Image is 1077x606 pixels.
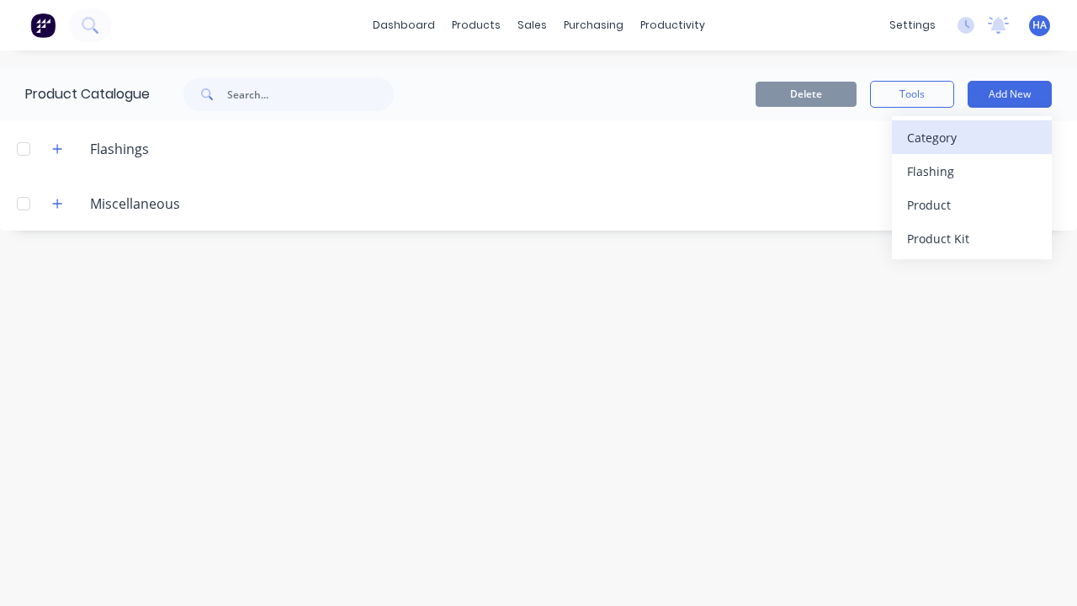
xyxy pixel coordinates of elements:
div: purchasing [555,13,632,38]
button: Product Kit [892,221,1052,255]
div: products [443,13,509,38]
span: HA [1032,18,1047,33]
div: Category [907,125,1037,150]
a: dashboard [364,13,443,38]
div: Flashing [907,159,1037,183]
div: settings [881,13,944,38]
div: sales [509,13,555,38]
button: Product [892,188,1052,221]
div: Product Kit [907,226,1037,251]
div: Miscellaneous [77,194,194,214]
div: Flashings [77,139,162,159]
button: Add New [968,81,1052,108]
img: Factory [30,13,56,38]
div: productivity [632,13,714,38]
button: Category [892,120,1052,154]
input: Search... [227,77,394,111]
button: Flashing [892,154,1052,188]
button: Delete [756,82,857,107]
button: Tools [870,81,954,108]
div: Product [907,193,1037,217]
